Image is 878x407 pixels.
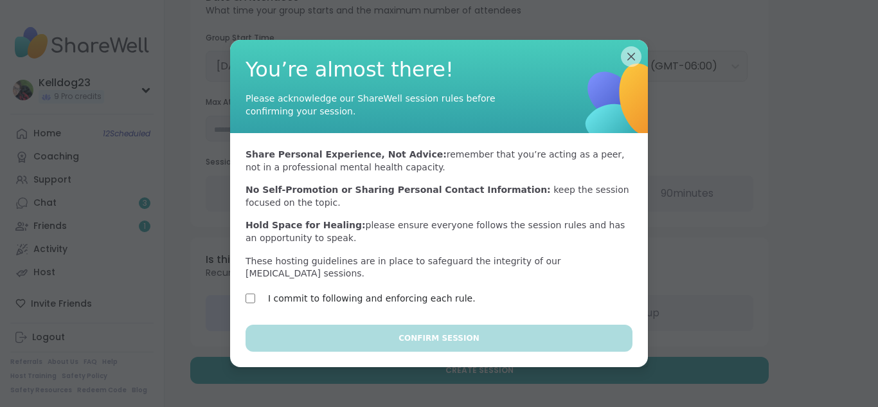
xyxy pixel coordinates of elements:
b: Share Personal Experience, Not Advice: [246,149,447,159]
img: ShareWell Logomark [537,17,712,192]
button: Confirm Session [246,325,632,352]
span: Confirm Session [399,332,479,344]
b: No Self-Promotion or Sharing Personal Contact Information: [246,185,551,195]
label: I commit to following and enforcing each rule. [268,291,476,306]
div: Please acknowledge our ShareWell session rules before confirming your session. [246,92,503,118]
p: keep the session focused on the topic. [246,184,632,209]
p: These hosting guidelines are in place to safeguard the integrity of our [MEDICAL_DATA] sessions. [246,255,632,280]
p: remember that you’re acting as a peer, not in a professional mental health capacity. [246,149,632,174]
span: You’re almost there! [246,55,632,84]
p: please ensure everyone follows the session rules and has an opportunity to speak. [246,219,632,244]
b: Hold Space for Healing: [246,220,366,230]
